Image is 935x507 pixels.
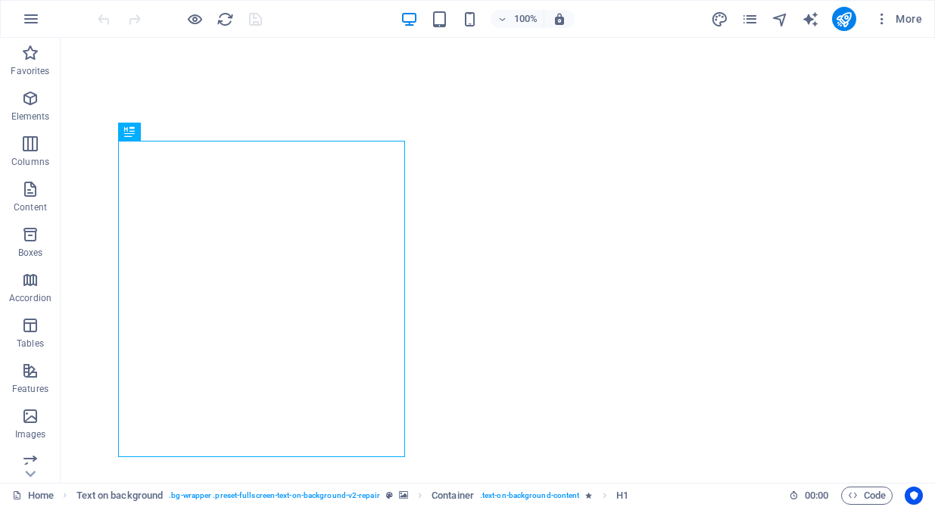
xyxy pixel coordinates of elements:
[835,11,852,28] i: Publish
[399,491,408,499] i: This element contains a background
[553,12,566,26] i: On resize automatically adjust zoom level to fit chosen device.
[386,491,393,499] i: This element is a customizable preset
[841,487,893,505] button: Code
[12,487,54,505] a: Click to cancel selection. Double-click to open Pages
[585,491,592,499] i: Element contains an animation
[12,383,48,395] p: Features
[868,7,928,31] button: More
[217,11,234,28] i: Reload page
[805,487,828,505] span: 00 00
[802,10,820,28] button: text_generator
[832,7,856,31] button: publish
[513,10,538,28] h6: 100%
[11,156,49,168] p: Columns
[711,11,728,28] i: Design (Ctrl+Alt+Y)
[874,11,922,26] span: More
[905,487,923,505] button: Usercentrics
[216,10,234,28] button: reload
[616,487,628,505] span: Click to select. Double-click to edit
[741,11,759,28] i: Pages (Ctrl+Alt+S)
[76,487,628,505] nav: breadcrumb
[802,11,819,28] i: AI Writer
[169,487,379,505] span: . bg-wrapper .preset-fullscreen-text-on-background-v2-repair
[771,10,790,28] button: navigator
[741,10,759,28] button: pages
[480,487,580,505] span: . text-on-background-content
[11,65,49,77] p: Favorites
[11,110,50,123] p: Elements
[815,490,818,501] span: :
[185,10,204,28] button: Click here to leave preview mode and continue editing
[15,428,46,440] p: Images
[711,10,729,28] button: design
[491,10,544,28] button: 100%
[17,337,44,350] p: Tables
[848,487,886,505] span: Code
[14,201,47,213] p: Content
[9,292,51,304] p: Accordion
[789,487,829,505] h6: Session time
[771,11,789,28] i: Navigator
[432,487,474,505] span: Click to select. Double-click to edit
[18,247,43,259] p: Boxes
[76,487,164,505] span: Click to select. Double-click to edit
